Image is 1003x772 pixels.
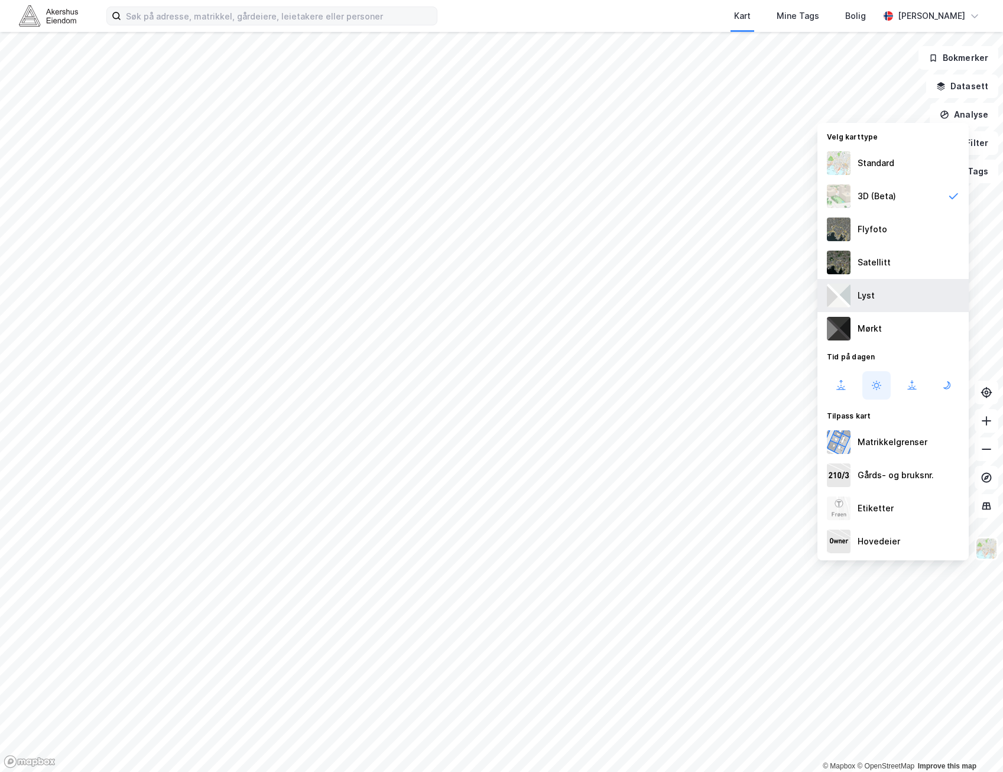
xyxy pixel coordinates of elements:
[943,160,998,183] button: Tags
[734,9,751,23] div: Kart
[827,530,851,553] img: majorOwner.b5e170eddb5c04bfeeff.jpeg
[858,288,875,303] div: Lyst
[918,762,976,770] a: Improve this map
[19,5,78,26] img: akershus-eiendom-logo.9091f326c980b4bce74ccdd9f866810c.svg
[857,762,914,770] a: OpenStreetMap
[823,762,855,770] a: Mapbox
[827,218,851,241] img: Z
[817,404,969,426] div: Tilpass kart
[827,151,851,175] img: Z
[858,322,882,336] div: Mørkt
[777,9,819,23] div: Mine Tags
[827,251,851,274] img: 9k=
[858,468,934,482] div: Gårds- og bruksnr.
[4,755,56,768] a: Mapbox homepage
[858,156,894,170] div: Standard
[858,189,896,203] div: 3D (Beta)
[930,103,998,126] button: Analyse
[858,534,900,549] div: Hovedeier
[975,537,998,560] img: Z
[845,9,866,23] div: Bolig
[827,184,851,208] img: Z
[944,715,1003,772] div: Kontrollprogram for chat
[858,255,891,270] div: Satellitt
[827,430,851,454] img: cadastreBorders.cfe08de4b5ddd52a10de.jpeg
[827,497,851,520] img: Z
[817,345,969,366] div: Tid på dagen
[944,715,1003,772] iframe: Chat Widget
[827,317,851,340] img: nCdM7BzjoCAAAAAElFTkSuQmCC
[858,222,887,236] div: Flyfoto
[926,74,998,98] button: Datasett
[858,501,894,515] div: Etiketter
[827,463,851,487] img: cadastreKeys.547ab17ec502f5a4ef2b.jpeg
[858,435,927,449] div: Matrikkelgrenser
[827,284,851,307] img: luj3wr1y2y3+OchiMxRmMxRlscgabnMEmZ7DJGWxyBpucwSZnsMkZbHIGm5zBJmewyRlscgabnMEmZ7DJGWxyBpucwSZnsMkZ...
[942,131,998,155] button: Filter
[898,9,965,23] div: [PERSON_NAME]
[121,7,437,25] input: Søk på adresse, matrikkel, gårdeiere, leietakere eller personer
[817,125,969,147] div: Velg karttype
[918,46,998,70] button: Bokmerker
